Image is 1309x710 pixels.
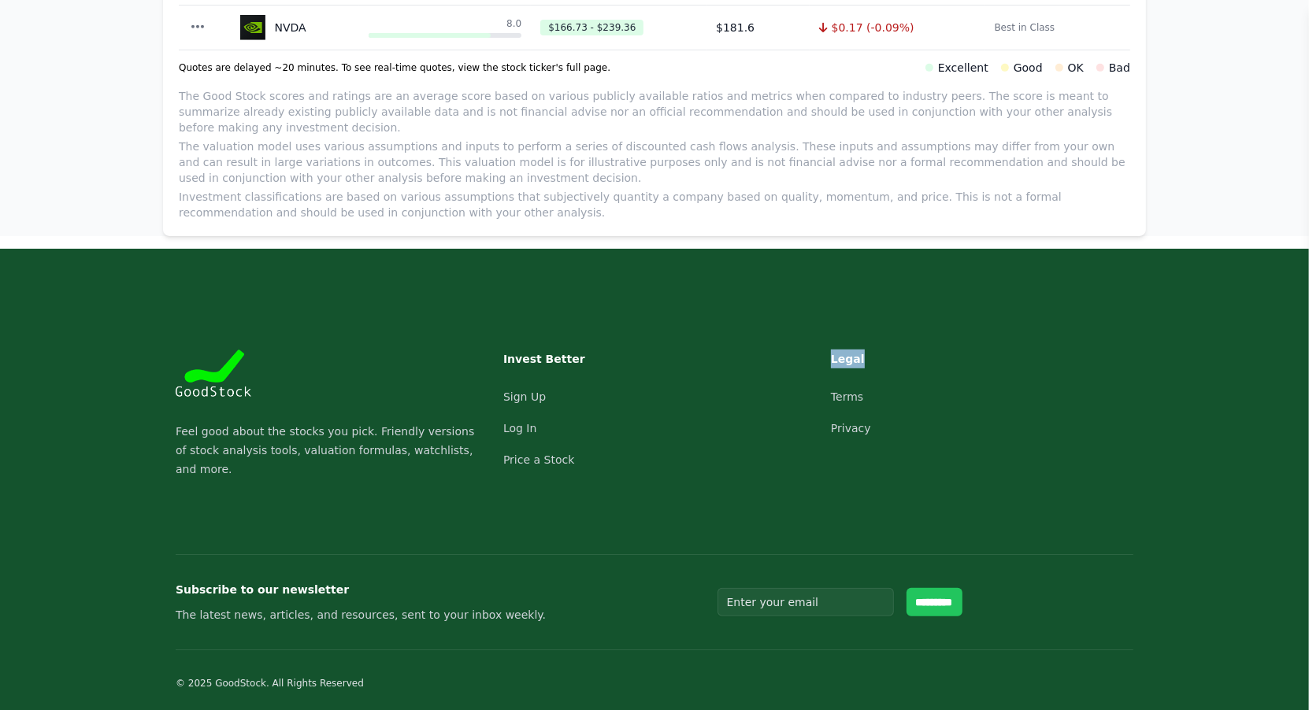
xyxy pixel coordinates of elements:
a: Privacy [831,422,871,435]
span: Excellent [925,60,988,76]
a: Price a Stock [503,453,574,466]
p: The latest news, articles, and resources, sent to your inbox weekly. [176,605,546,624]
a: Sign Up [503,390,546,403]
span: OK [1055,60,1084,76]
img: Goodstock Logo [176,349,251,397]
span: Good [1001,60,1043,76]
h3: Subscribe to our newsletter [176,580,546,599]
h3: Legal [831,349,970,368]
a: Log In [503,422,536,435]
span: $0.17 (-0.09%) [832,21,914,34]
td: NVDA [231,6,359,50]
p: © 2025 GoodStock. All Rights Reserved [176,675,364,691]
span: Quotes are delayed ~20 minutes. To see real-time quotes, view the stock ticker's full page. [179,61,610,74]
img: NVDA.svg [240,15,265,40]
input: Enter your email [718,588,894,616]
td: $181.6 [706,6,810,50]
p: The Good Stock scores and ratings are an average score based on various publicly available ratios... [179,88,1130,135]
h3: Invest Better [503,349,642,368]
span: Bad [1096,60,1130,76]
span: 8.0 [506,17,521,30]
p: Investment classifications are based on various assumptions that subjectively quantity a company ... [179,189,1130,220]
p: Feel good about the stocks you pick. Friendly versions of stock analysis tools, valuation formula... [176,422,478,479]
p: The valuation model uses various assumptions and inputs to perform a series of discounted cash fl... [179,139,1130,186]
div: $166.73 - $239.36 [540,20,643,35]
div: Table navigation [166,50,1143,76]
a: Terms [831,390,863,403]
div: Best in Class [995,20,1055,35]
